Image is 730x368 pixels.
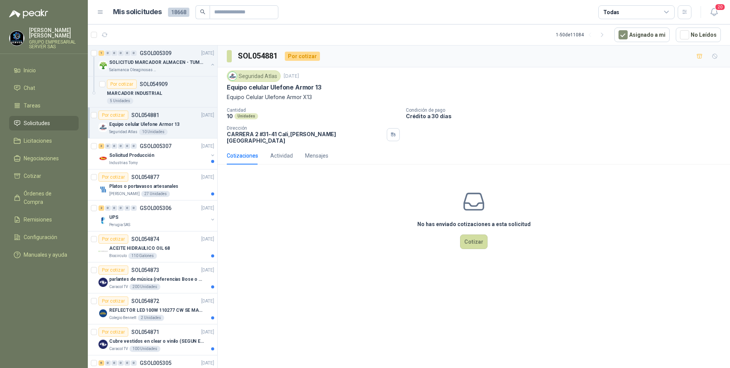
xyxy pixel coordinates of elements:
h1: Mis solicitudes [113,7,162,18]
button: Asignado a mi [614,28,670,42]
p: Cantidad [227,107,400,113]
span: Solicitudes [24,119,50,127]
div: 3 [99,143,104,149]
p: Crédito a 30 días [406,113,727,119]
div: 100 Unidades [129,346,160,352]
p: GRUPO EMPRESARIAL SERVER SAS [29,40,79,49]
button: 20 [707,5,721,19]
div: 0 [118,143,124,149]
div: Unidades [234,113,258,119]
p: Perugia SAS [109,222,130,228]
p: [DATE] [201,112,214,119]
img: Logo peakr [9,9,48,18]
img: Company Logo [99,309,108,318]
p: SOL054877 [131,174,159,180]
p: Condición de pago [406,107,727,113]
p: GSOL005305 [140,360,171,366]
p: SOL054872 [131,298,159,304]
div: 0 [124,143,130,149]
p: GSOL005306 [140,205,171,211]
img: Company Logo [99,247,108,256]
a: 1 0 0 0 0 0 GSOL005309[DATE] Company LogoSOLICITUD MARCADOR ALMACEN - TUMACOSalamanca Oleaginosas... [99,49,216,73]
a: 3 0 0 0 0 0 GSOL005307[DATE] Company LogoSolicitud ProducciónIndustrias Tomy [99,142,216,166]
div: 0 [118,50,124,56]
span: 20 [715,3,725,11]
span: search [200,9,205,15]
div: 0 [131,50,137,56]
h3: No has enviado cotizaciones a esta solicitud [417,220,531,228]
div: Por cotizar [285,52,320,61]
p: Solicitud Producción [109,152,154,159]
p: Cubre vestidos en clear o vinilo (SEGUN ESPECIFICACIONES DEL ADJUNTO) [109,338,204,345]
p: UPS [109,214,118,221]
a: Por cotizarSOL054877[DATE] Company LogoPlatos o portavasos artesanales[PERSON_NAME]27 Unidades [88,169,217,200]
div: 0 [118,360,124,366]
div: Por cotizar [107,80,137,89]
a: Solicitudes [9,116,79,130]
p: [PERSON_NAME] [109,191,140,197]
a: 2 0 0 0 0 0 GSOL005306[DATE] Company LogoUPSPerugia SAS [99,204,216,228]
div: Por cotizar [99,296,128,306]
div: 10 Unidades [139,129,168,135]
span: Configuración [24,233,57,241]
div: 0 [124,50,130,56]
div: Todas [603,8,619,16]
img: Company Logo [99,216,108,225]
div: 0 [131,143,137,149]
a: Negociaciones [9,151,79,166]
div: Cotizaciones [227,151,258,160]
span: Remisiones [24,215,52,224]
a: Licitaciones [9,134,79,148]
a: Tareas [9,98,79,113]
p: parlantes de música (referencias Bose o Alexa) CON MARCACION 1 LOGO (Mas datos en el adjunto) [109,276,204,283]
div: 2 [99,205,104,211]
p: Equipo celular Ulefone Armor 13 [109,121,179,128]
p: Biocirculo [109,253,127,259]
p: [DATE] [201,174,214,181]
div: 110 Galones [128,253,157,259]
a: Chat [9,81,79,95]
p: CARRERA 2 #31-41 Cali , [PERSON_NAME][GEOGRAPHIC_DATA] [227,131,384,144]
p: Caracol TV [109,346,128,352]
div: Seguridad Atlas [227,70,281,82]
div: 0 [124,205,130,211]
div: 0 [111,205,117,211]
span: 18668 [168,8,189,17]
p: [DATE] [201,205,214,212]
div: 5 Unidades [107,98,133,104]
div: 6 [99,360,104,366]
p: MARCADOR INDUSTRIAL [107,90,162,97]
div: 0 [105,205,111,211]
p: SOL054874 [131,236,159,242]
p: Colegio Bennett [109,315,136,321]
span: Cotizar [24,172,41,180]
div: Mensajes [305,151,328,160]
a: Remisiones [9,212,79,227]
p: REFLECTOR LED 100W 110277 CW SE MARCA: PILA BY PHILIPS [109,307,204,314]
a: Órdenes de Compra [9,186,79,209]
div: 27 Unidades [141,191,170,197]
img: Company Logo [99,123,108,132]
a: Por cotizarSOL054909MARCADOR INDUSTRIAL5 Unidades [88,77,217,107]
a: Cotizar [9,169,79,183]
p: [DATE] [201,360,214,367]
a: Por cotizarSOL054871[DATE] Company LogoCubre vestidos en clear o vinilo (SEGUN ESPECIFICACIONES D... [88,324,217,355]
p: SOL054873 [131,267,159,273]
p: Platos o portavasos artesanales [109,183,178,190]
p: 10 [227,113,233,119]
img: Company Logo [228,72,237,80]
h3: SOL054881 [238,50,279,62]
span: Inicio [24,66,36,75]
p: Salamanca Oleaginosas SAS [109,67,157,73]
p: [DATE] [284,73,299,80]
p: Seguridad Atlas [109,129,137,135]
a: Por cotizarSOL054874[DATE] Company LogoACEITE HIDRAULICO OIL 68Biocirculo110 Galones [88,231,217,262]
div: 0 [118,205,124,211]
div: 0 [124,360,130,366]
img: Company Logo [99,154,108,163]
p: [DATE] [201,329,214,336]
img: Company Logo [99,61,108,70]
p: SOL054909 [140,81,168,87]
div: 0 [111,50,117,56]
a: Por cotizarSOL054873[DATE] Company Logoparlantes de música (referencias Bose o Alexa) CON MARCACI... [88,262,217,293]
